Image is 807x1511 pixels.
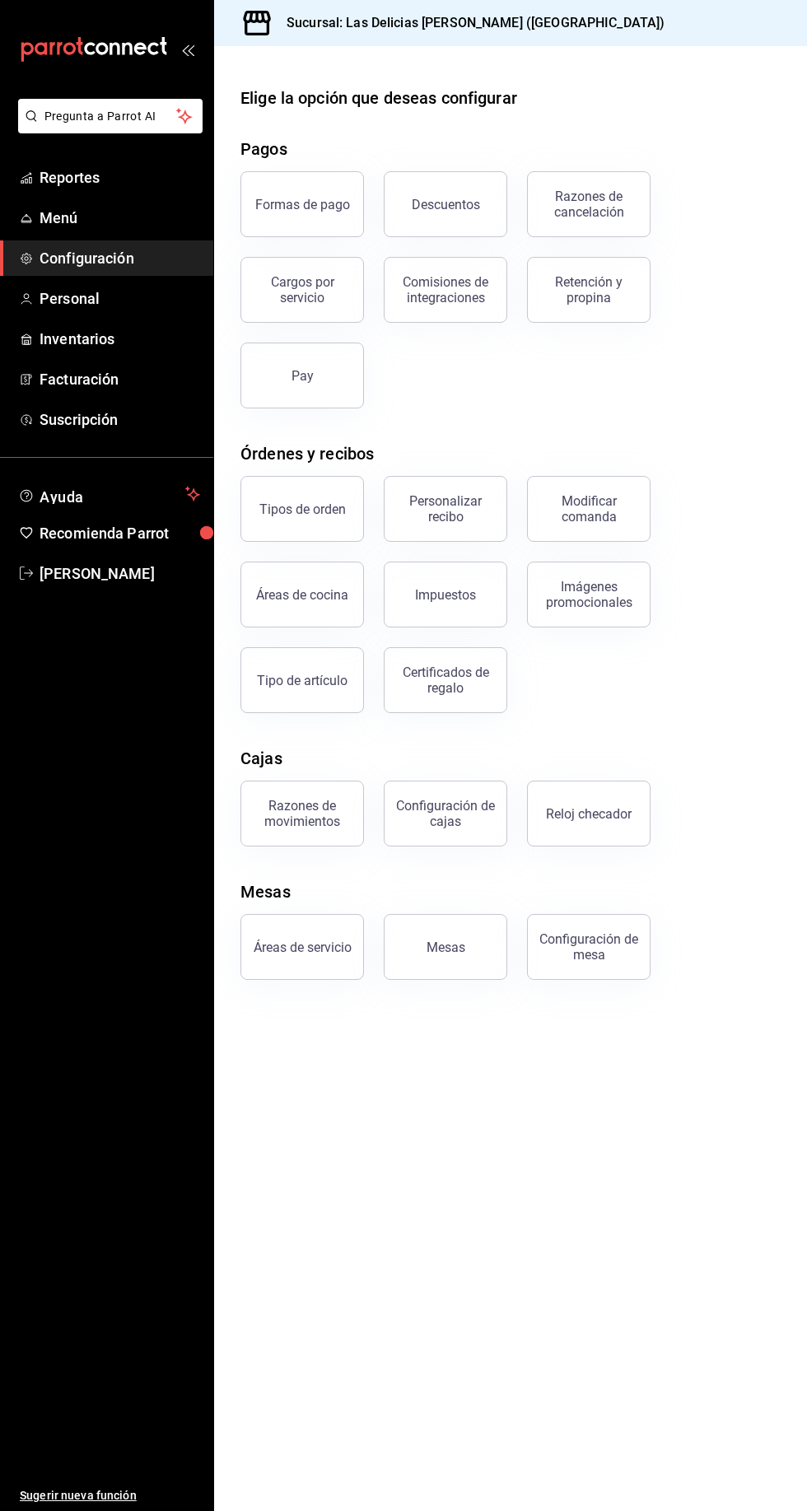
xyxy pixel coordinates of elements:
button: Modificar comanda [527,476,651,542]
div: Cargos por servicio [251,274,353,305]
button: Configuración de mesa [527,914,651,980]
div: Áreas de servicio [254,940,352,955]
button: Configuración de cajas [384,781,507,846]
span: [PERSON_NAME] [40,562,200,585]
div: Certificados de regalo [394,665,497,696]
div: Cajas [240,746,282,771]
div: Personalizar recibo [394,493,497,525]
div: Descuentos [412,197,480,212]
div: Mesas [427,940,465,955]
span: Pregunta a Parrot AI [44,108,177,125]
button: Tipo de artículo [240,647,364,713]
span: Reportes [40,166,200,189]
div: Impuestos [415,587,476,603]
div: Órdenes y recibos [240,441,374,466]
span: Ayuda [40,484,179,504]
button: Personalizar recibo [384,476,507,542]
button: Razones de cancelación [527,171,651,237]
button: Áreas de cocina [240,562,364,627]
button: Imágenes promocionales [527,562,651,627]
button: Mesas [384,914,507,980]
button: Retención y propina [527,257,651,323]
span: Menú [40,207,200,229]
span: Suscripción [40,408,200,431]
div: Configuración de mesa [538,931,640,963]
button: Formas de pago [240,171,364,237]
div: Mesas [240,879,291,904]
div: Retención y propina [538,274,640,305]
span: Inventarios [40,328,200,350]
span: Personal [40,287,200,310]
div: Comisiones de integraciones [394,274,497,305]
div: Modificar comanda [538,493,640,525]
div: Pay [292,368,314,384]
span: Sugerir nueva función [20,1487,200,1504]
span: Facturación [40,368,200,390]
button: Razones de movimientos [240,781,364,846]
button: Reloj checador [527,781,651,846]
span: Recomienda Parrot [40,522,200,544]
button: Pay [240,343,364,408]
a: Pregunta a Parrot AI [12,119,203,137]
div: Configuración de cajas [394,798,497,829]
span: Configuración [40,247,200,269]
button: Tipos de orden [240,476,364,542]
button: Descuentos [384,171,507,237]
h3: Sucursal: Las Delicias [PERSON_NAME] ([GEOGRAPHIC_DATA]) [273,13,665,33]
div: Reloj checador [546,806,632,822]
button: Cargos por servicio [240,257,364,323]
div: Pagos [240,137,287,161]
button: Certificados de regalo [384,647,507,713]
div: Tipo de artículo [257,673,348,688]
div: Áreas de cocina [256,587,348,603]
div: Formas de pago [255,197,350,212]
button: Comisiones de integraciones [384,257,507,323]
button: Áreas de servicio [240,914,364,980]
button: open_drawer_menu [181,43,194,56]
div: Imágenes promocionales [538,579,640,610]
button: Pregunta a Parrot AI [18,99,203,133]
button: Impuestos [384,562,507,627]
div: Tipos de orden [259,501,346,517]
div: Elige la opción que deseas configurar [240,86,517,110]
div: Razones de movimientos [251,798,353,829]
div: Razones de cancelación [538,189,640,220]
